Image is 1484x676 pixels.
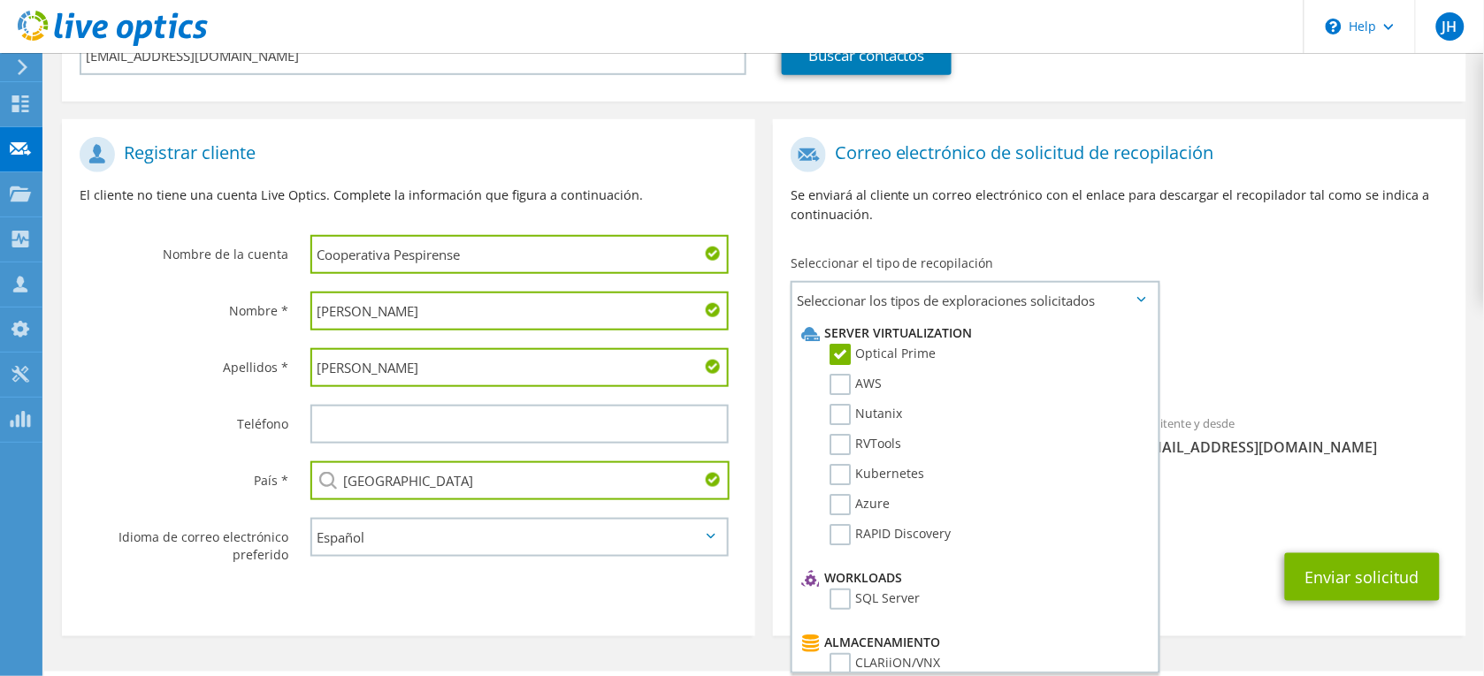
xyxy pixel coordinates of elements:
span: JH [1436,12,1465,41]
li: Server Virtualization [797,323,1149,344]
label: Optical Prime [830,344,936,365]
div: Para [773,405,1120,466]
svg: \n [1326,19,1342,34]
div: Remitente y desde [1120,405,1466,466]
span: [EMAIL_ADDRESS][DOMAIN_NAME] [1137,437,1449,457]
label: Kubernetes [830,464,924,485]
h1: Registrar cliente [80,137,729,172]
p: Se enviará al cliente un correo electrónico con el enlace para descargar el recopilador tal como ... [791,186,1449,224]
label: RVTools [830,434,901,455]
button: Enviar solicitud [1285,553,1440,601]
label: Seleccionar el tipo de recopilación [791,254,994,272]
div: CC y Responder a [773,475,1466,535]
p: El cliente no tiene una cuenta Live Optics. Complete la información que figura a continuación. [80,186,738,205]
label: Nombre de la cuenta [80,235,288,263]
span: Seleccionar los tipos de exploraciones solicitados [792,283,1158,318]
label: Apellidos * [80,348,288,376]
label: Azure [830,494,890,515]
div: Recopilaciones solicitadas [773,325,1466,396]
label: País * [80,461,288,490]
label: SQL Server [830,589,920,610]
label: Nutanix [830,404,902,425]
h1: Correo electrónico de solicitud de recopilación [791,137,1440,172]
li: Workloads [797,567,1149,589]
a: Buscar contactos [782,36,952,75]
label: RAPID Discovery [830,524,951,545]
label: AWS [830,374,882,395]
label: CLARiiON/VNX [830,653,940,674]
li: Almacenamiento [797,632,1149,653]
label: Idioma de correo electrónico preferido [80,518,288,564]
label: Teléfono [80,405,288,433]
label: Nombre * [80,292,288,320]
